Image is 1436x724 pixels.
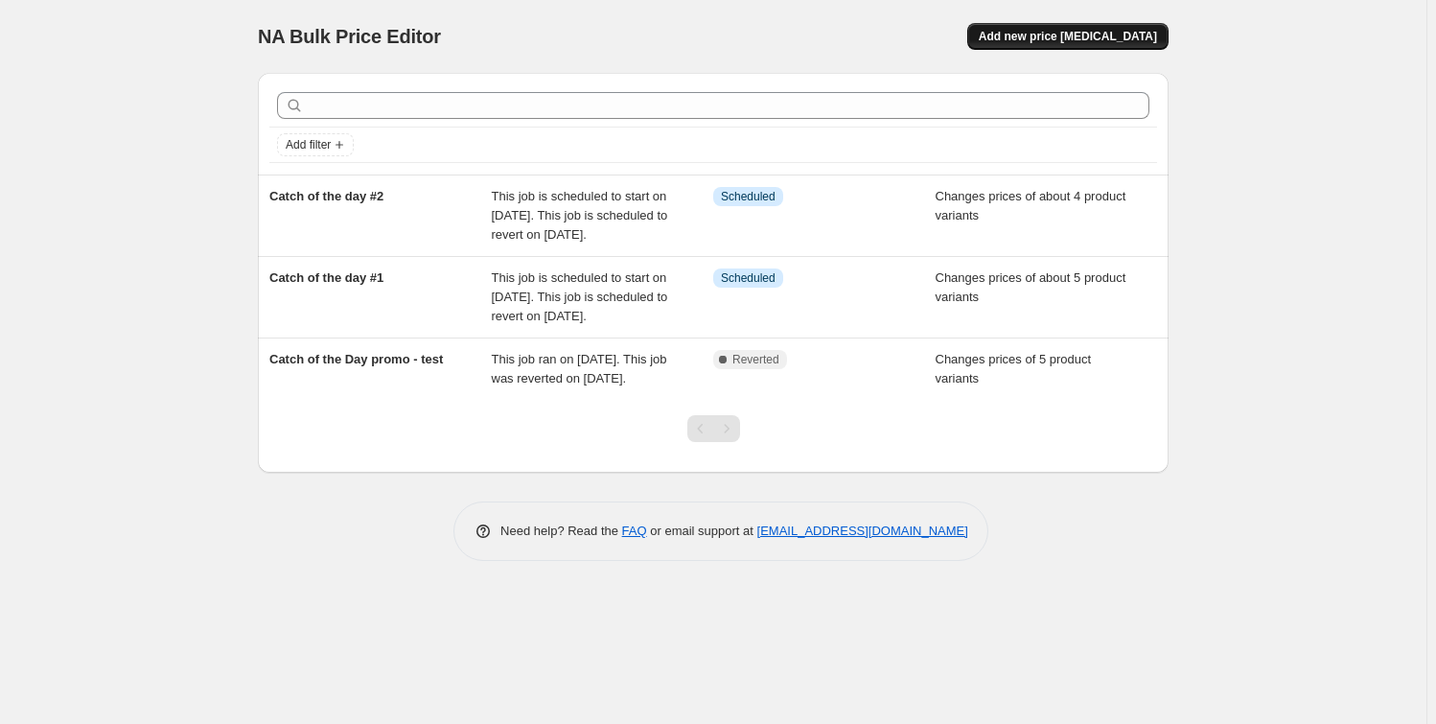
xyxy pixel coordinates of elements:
span: NA Bulk Price Editor [258,26,441,47]
span: Changes prices of about 4 product variants [936,189,1126,222]
span: Changes prices of about 5 product variants [936,270,1126,304]
span: Changes prices of 5 product variants [936,352,1092,385]
span: Catch of the Day promo - test [269,352,443,366]
span: or email support at [647,524,757,538]
a: [EMAIL_ADDRESS][DOMAIN_NAME] [757,524,968,538]
span: Need help? Read the [500,524,622,538]
span: This job is scheduled to start on [DATE]. This job is scheduled to revert on [DATE]. [492,189,668,242]
span: Add new price [MEDICAL_DATA] [979,29,1157,44]
button: Add new price [MEDICAL_DATA] [967,23,1169,50]
span: Reverted [732,352,779,367]
a: FAQ [622,524,647,538]
span: Catch of the day #2 [269,189,383,203]
span: This job is scheduled to start on [DATE]. This job is scheduled to revert on [DATE]. [492,270,668,323]
span: Catch of the day #1 [269,270,383,285]
span: This job ran on [DATE]. This job was reverted on [DATE]. [492,352,667,385]
span: Scheduled [721,189,776,204]
span: Add filter [286,137,331,152]
button: Add filter [277,133,354,156]
nav: Pagination [687,415,740,442]
span: Scheduled [721,270,776,286]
